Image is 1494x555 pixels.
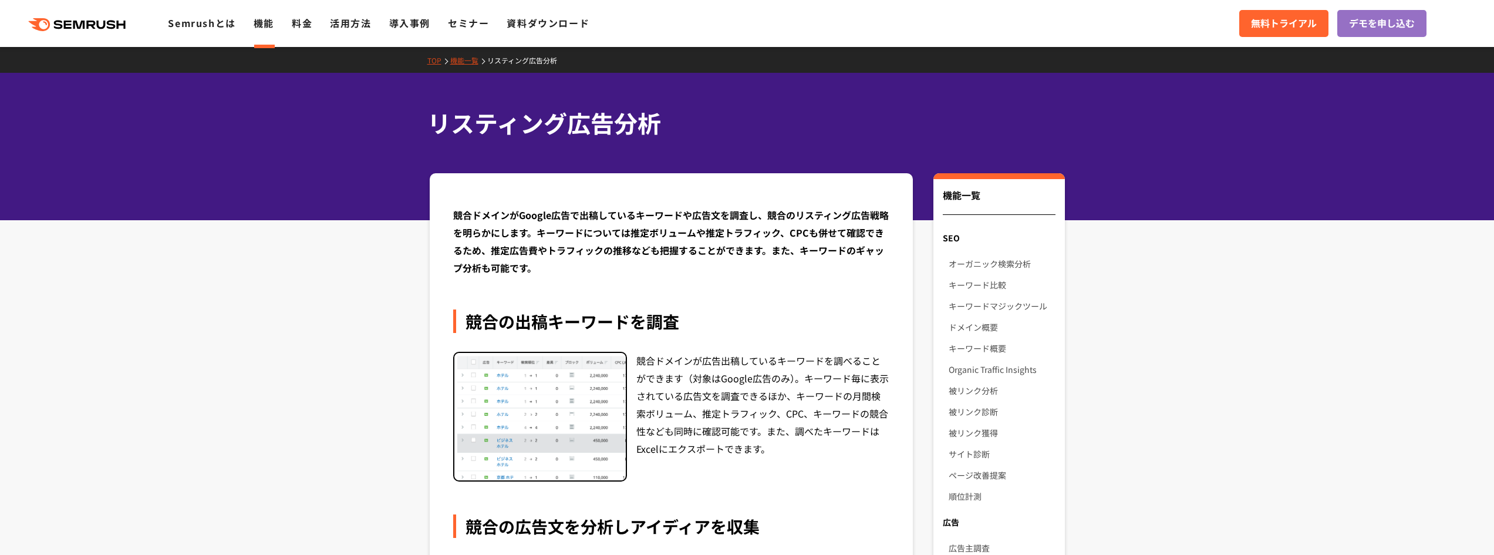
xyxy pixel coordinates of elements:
span: 無料トライアル [1251,16,1317,31]
div: 機能一覧 [943,188,1055,215]
a: デモを申し込む [1337,10,1426,37]
a: 順位計測 [949,486,1055,507]
a: ドメイン概要 [949,317,1055,338]
a: ページ改善提案 [949,465,1055,486]
a: リスティング広告分析 [487,55,566,65]
a: 被リンク獲得 [949,422,1055,443]
div: SEO [933,227,1064,248]
div: 競合ドメインが広告出稿しているキーワードを調べることができます（対象はGoogle広告のみ）。キーワード毎に表示されている広告文を調査できるほか、キーワードの月間検索ボリューム、推定トラフィック... [636,352,890,482]
a: 被リンク診断 [949,401,1055,422]
a: キーワードマジックツール [949,295,1055,317]
a: TOP [427,55,450,65]
a: キーワード概要 [949,338,1055,359]
a: 料金 [292,16,312,30]
a: 機能 [254,16,274,30]
a: セミナー [448,16,489,30]
a: 無料トライアル [1239,10,1328,37]
a: オーガニック検索分析 [949,253,1055,274]
a: キーワード比較 [949,274,1055,295]
a: 機能一覧 [450,55,487,65]
div: 競合ドメインがGoogle広告で出稿しているキーワードや広告文を調査し、競合のリスティング広告戦略を明らかにします。キーワードについては推定ボリュームや推定トラフィック、CPCも併せて確認できる... [453,206,890,277]
div: 競合の広告文を分析しアイディアを収集 [453,514,890,538]
a: Organic Traffic Insights [949,359,1055,380]
div: 競合の出稿キーワードを調査 [453,310,890,333]
a: サイト診断 [949,443,1055,465]
span: デモを申し込む [1349,16,1415,31]
a: 活用方法 [330,16,371,30]
a: Semrushとは [168,16,235,30]
div: 広告 [933,512,1064,533]
a: 資料ダウンロード [507,16,589,30]
a: 被リンク分析 [949,380,1055,401]
img: リスティング広告分析 キーワード [454,353,626,481]
h1: リスティング広告分析 [427,106,1055,140]
a: 導入事例 [389,16,430,30]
